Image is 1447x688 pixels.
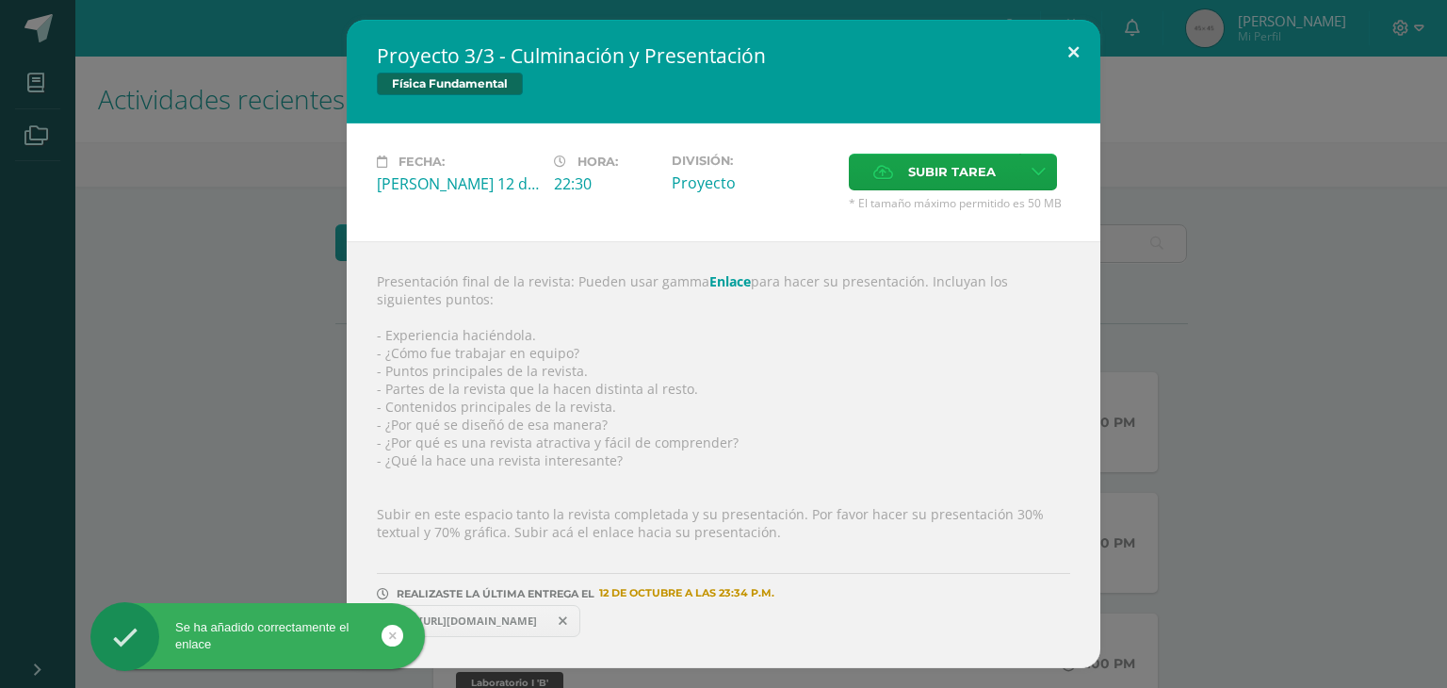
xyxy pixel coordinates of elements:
[908,155,996,189] span: Subir tarea
[554,173,657,194] div: 22:30
[849,195,1070,211] span: * El tamaño máximo permitido es 50 MB
[672,154,834,168] label: División:
[577,155,618,169] span: Hora:
[347,241,1100,668] div: Presentación final de la revista: Pueden usar gamma para hacer su presentación. Incluyan los sigu...
[672,172,834,193] div: Proyecto
[377,73,523,95] span: Física Fundamental
[377,42,1070,69] h2: Proyecto 3/3 - Culminación y Presentación
[410,614,546,629] span: [URL][DOMAIN_NAME]
[547,611,579,631] span: Remover entrega
[377,173,539,194] div: [PERSON_NAME] 12 de Octubre
[377,605,580,637] a: https://gamma.app/docs/El-Poder-Invisible-MAGNETIX-upmu41bxutnjaes
[709,272,751,290] a: Enlace
[397,587,594,600] span: REALIZASTE LA ÚLTIMA ENTREGA EL
[1047,20,1100,84] button: Close (Esc)
[398,155,445,169] span: Fecha:
[90,619,425,653] div: Se ha añadido correctamente el enlace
